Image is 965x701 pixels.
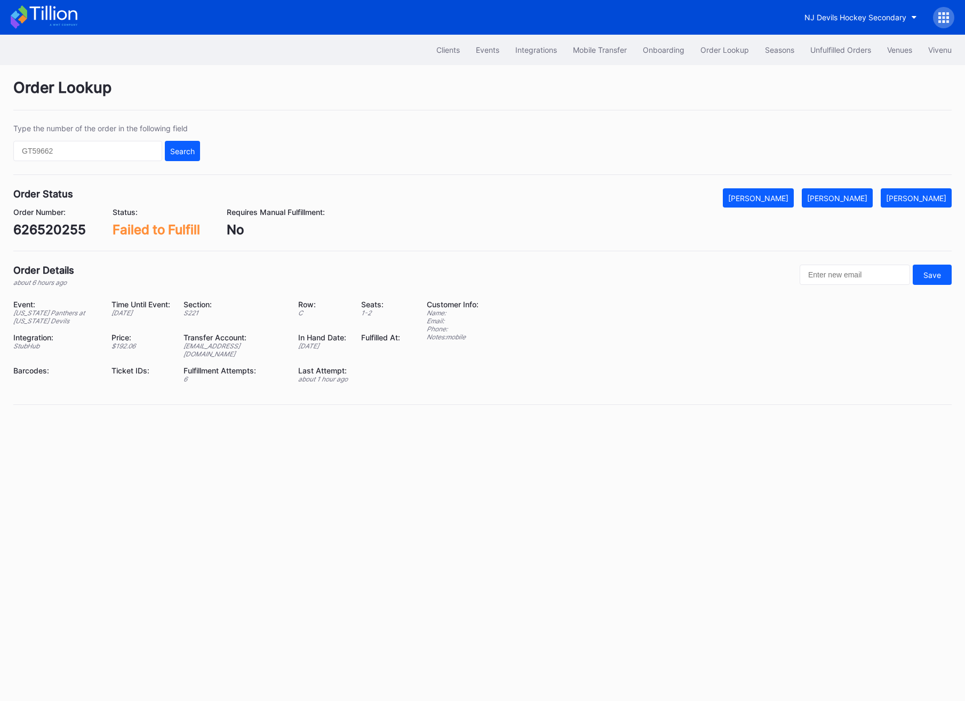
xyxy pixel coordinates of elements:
[427,325,478,333] div: Phone:
[427,309,478,317] div: Name:
[436,45,460,54] div: Clients
[804,13,906,22] div: NJ Devils Hockey Secondary
[728,194,788,203] div: [PERSON_NAME]
[886,194,946,203] div: [PERSON_NAME]
[573,45,627,54] div: Mobile Transfer
[723,188,794,208] button: [PERSON_NAME]
[928,45,952,54] div: Vivenu
[184,333,285,342] div: Transfer Account:
[13,333,98,342] div: Integration:
[184,309,285,317] div: S221
[635,40,692,60] button: Onboarding
[165,141,200,161] button: Search
[298,309,348,317] div: C
[113,208,200,217] div: Status:
[427,300,478,309] div: Customer Info:
[913,265,952,285] button: Save
[111,342,170,350] div: $ 192.06
[13,309,98,325] div: [US_STATE] Panthers at [US_STATE] Devils
[298,366,348,375] div: Last Attempt:
[184,342,285,358] div: [EMAIL_ADDRESS][DOMAIN_NAME]
[643,45,684,54] div: Onboarding
[13,265,74,276] div: Order Details
[184,375,285,383] div: 6
[468,40,507,60] button: Events
[13,222,86,237] div: 626520255
[111,300,170,309] div: Time Until Event:
[13,366,98,375] div: Barcodes:
[184,300,285,309] div: Section:
[298,300,348,309] div: Row:
[13,342,98,350] div: StubHub
[800,265,910,285] input: Enter new email
[920,40,960,60] button: Vivenu
[810,45,871,54] div: Unfulfilled Orders
[13,141,162,161] input: GT59662
[757,40,802,60] button: Seasons
[507,40,565,60] button: Integrations
[476,45,499,54] div: Events
[923,270,941,280] div: Save
[13,278,74,286] div: about 6 hours ago
[361,333,400,342] div: Fulfilled At:
[13,300,98,309] div: Event:
[515,45,557,54] div: Integrations
[13,208,86,217] div: Order Number:
[13,78,952,110] div: Order Lookup
[227,222,325,237] div: No
[298,333,348,342] div: In Hand Date:
[881,188,952,208] button: [PERSON_NAME]
[700,45,749,54] div: Order Lookup
[879,40,920,60] button: Venues
[361,300,400,309] div: Seats:
[111,333,170,342] div: Price:
[565,40,635,60] button: Mobile Transfer
[111,366,170,375] div: Ticket IDs:
[802,188,873,208] button: [PERSON_NAME]
[361,309,400,317] div: 1 - 2
[887,45,912,54] div: Venues
[170,147,195,156] div: Search
[113,222,200,237] div: Failed to Fulfill
[428,40,468,60] button: Clients
[802,40,879,60] button: Unfulfilled Orders
[298,342,348,350] div: [DATE]
[184,366,285,375] div: Fulfillment Attempts:
[13,188,73,200] div: Order Status
[692,40,757,60] button: Order Lookup
[765,45,794,54] div: Seasons
[807,194,867,203] div: [PERSON_NAME]
[427,333,478,341] div: Notes: mobile
[227,208,325,217] div: Requires Manual Fulfillment:
[427,317,478,325] div: Email:
[796,7,925,27] button: NJ Devils Hockey Secondary
[111,309,170,317] div: [DATE]
[13,124,200,133] div: Type the number of the order in the following field
[298,375,348,383] div: about 1 hour ago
